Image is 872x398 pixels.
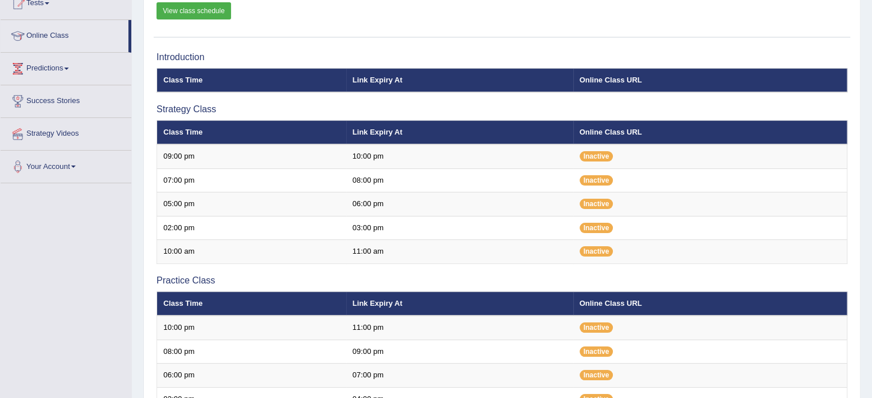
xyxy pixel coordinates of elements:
[157,340,346,364] td: 08:00 pm
[346,144,573,168] td: 10:00 pm
[1,85,131,114] a: Success Stories
[157,104,847,115] h3: Strategy Class
[580,246,613,257] span: Inactive
[157,216,346,240] td: 02:00 pm
[346,120,573,144] th: Link Expiry At
[1,53,131,81] a: Predictions
[346,340,573,364] td: 09:00 pm
[346,68,573,92] th: Link Expiry At
[157,168,346,192] td: 07:00 pm
[157,316,346,340] td: 10:00 pm
[1,118,131,147] a: Strategy Videos
[580,151,613,161] span: Inactive
[157,144,346,168] td: 09:00 pm
[346,316,573,340] td: 11:00 pm
[580,223,613,233] span: Inactive
[157,2,231,19] a: View class schedule
[157,275,847,286] h3: Practice Class
[573,68,847,92] th: Online Class URL
[157,120,346,144] th: Class Time
[580,199,613,209] span: Inactive
[157,291,346,316] th: Class Time
[157,68,346,92] th: Class Time
[573,120,847,144] th: Online Class URL
[346,192,573,216] td: 06:00 pm
[346,364,573,388] td: 07:00 pm
[346,240,573,264] td: 11:00 am
[1,20,128,49] a: Online Class
[346,291,573,316] th: Link Expiry At
[580,322,613,333] span: Inactive
[1,151,131,179] a: Your Account
[580,346,613,357] span: Inactive
[346,168,573,192] td: 08:00 pm
[346,216,573,240] td: 03:00 pm
[157,192,346,216] td: 05:00 pm
[580,370,613,380] span: Inactive
[157,52,847,62] h3: Introduction
[573,291,847,316] th: Online Class URL
[157,240,346,264] td: 10:00 am
[157,364,346,388] td: 06:00 pm
[580,175,613,186] span: Inactive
